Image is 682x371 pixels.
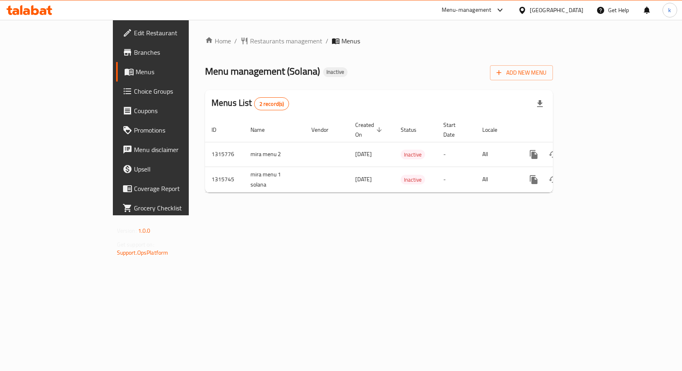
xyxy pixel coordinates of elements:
[355,120,384,139] span: Created On
[524,145,544,164] button: more
[544,170,563,189] button: Change Status
[255,100,289,108] span: 2 record(s)
[326,36,328,46] li: /
[134,164,220,174] span: Upsell
[134,28,220,38] span: Edit Restaurant
[254,97,289,110] div: Total records count
[490,65,553,80] button: Add New Menu
[134,203,220,213] span: Grocery Checklist
[668,6,671,15] span: k
[240,36,322,46] a: Restaurants management
[205,118,609,193] table: enhanced table
[437,167,476,192] td: -
[116,140,227,159] a: Menu disclaimer
[437,142,476,167] td: -
[116,120,227,140] a: Promotions
[205,62,320,80] span: Menu management ( Solana )
[116,81,227,101] a: Choice Groups
[355,149,372,159] span: [DATE]
[212,125,227,135] span: ID
[544,145,563,164] button: Change Status
[117,225,137,236] span: Version:
[401,150,425,159] span: Inactive
[341,36,360,46] span: Menus
[323,67,347,77] div: Inactive
[117,239,154,250] span: Get support on:
[311,125,339,135] span: Vendor
[205,36,553,46] nav: breadcrumb
[136,67,220,77] span: Menus
[134,106,220,116] span: Coupons
[401,175,425,184] span: Inactive
[212,97,289,110] h2: Menus List
[442,5,492,15] div: Menu-management
[250,125,275,135] span: Name
[530,94,550,114] div: Export file
[443,120,466,139] span: Start Date
[134,86,220,96] span: Choice Groups
[524,170,544,189] button: more
[117,247,168,258] a: Support.OpsPlatform
[476,142,518,167] td: All
[116,101,227,120] a: Coupons
[476,167,518,192] td: All
[134,145,220,154] span: Menu disclaimer
[518,118,609,142] th: Actions
[323,69,347,75] span: Inactive
[355,174,372,184] span: [DATE]
[134,184,220,193] span: Coverage Report
[234,36,237,46] li: /
[134,47,220,57] span: Branches
[530,6,583,15] div: [GEOGRAPHIC_DATA]
[250,36,322,46] span: Restaurants management
[116,23,227,43] a: Edit Restaurant
[116,43,227,62] a: Branches
[116,179,227,198] a: Coverage Report
[116,198,227,218] a: Grocery Checklist
[482,125,508,135] span: Locale
[138,225,151,236] span: 1.0.0
[244,167,305,192] td: mira menu 1 solana
[401,125,427,135] span: Status
[496,68,546,78] span: Add New Menu
[116,159,227,179] a: Upsell
[116,62,227,81] a: Menus
[134,125,220,135] span: Promotions
[244,142,305,167] td: mira menu 2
